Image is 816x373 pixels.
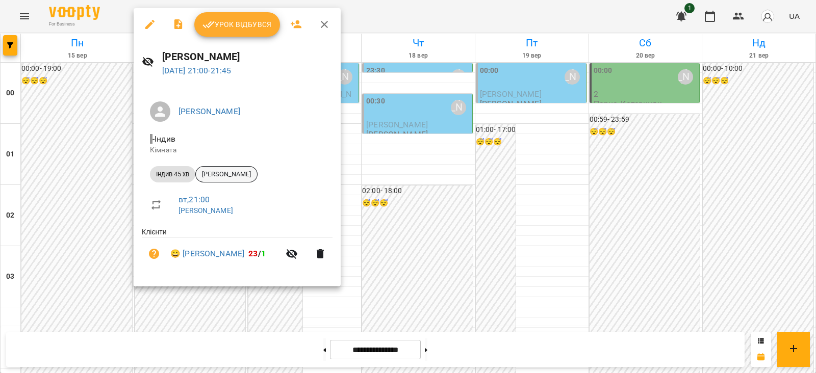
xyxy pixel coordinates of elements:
[142,242,166,266] button: Візит ще не сплачено. Додати оплату?
[202,18,272,31] span: Урок відбувся
[195,166,258,182] div: [PERSON_NAME]
[196,170,257,179] span: [PERSON_NAME]
[178,106,240,116] a: [PERSON_NAME]
[261,249,266,258] span: 1
[248,249,266,258] b: /
[150,170,195,179] span: Індив 45 хв
[150,134,177,144] span: - Індив
[178,206,233,215] a: [PERSON_NAME]
[248,249,258,258] span: 23
[194,12,280,37] button: Урок відбувся
[178,195,210,204] a: вт , 21:00
[162,66,232,75] a: [DATE] 21:00-21:45
[170,248,244,260] a: 😀 [PERSON_NAME]
[142,227,333,274] ul: Клієнти
[150,145,324,155] p: Кімната
[162,49,333,65] h6: [PERSON_NAME]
